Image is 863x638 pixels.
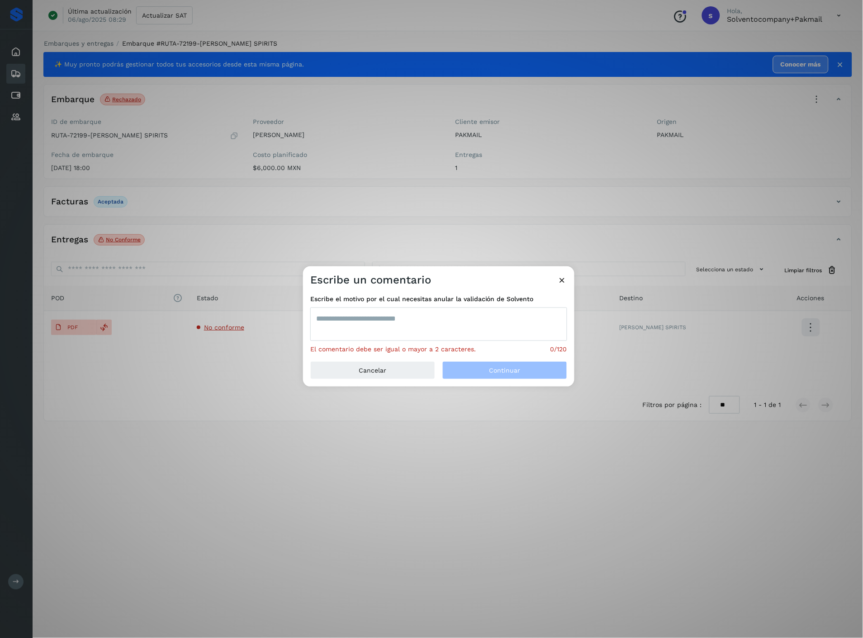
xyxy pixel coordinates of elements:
[442,361,567,379] button: Continuar
[310,294,567,304] span: Escribe el motivo por el cual necesitas anular la validación de Solvento
[310,361,435,379] button: Cancelar
[359,367,387,373] span: Cancelar
[310,345,476,353] span: El comentario debe ser igual o mayor a 2 caracteres.
[550,345,567,354] span: 0/120
[310,274,431,287] h3: Escribe un comentario
[489,367,521,373] span: Continuar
